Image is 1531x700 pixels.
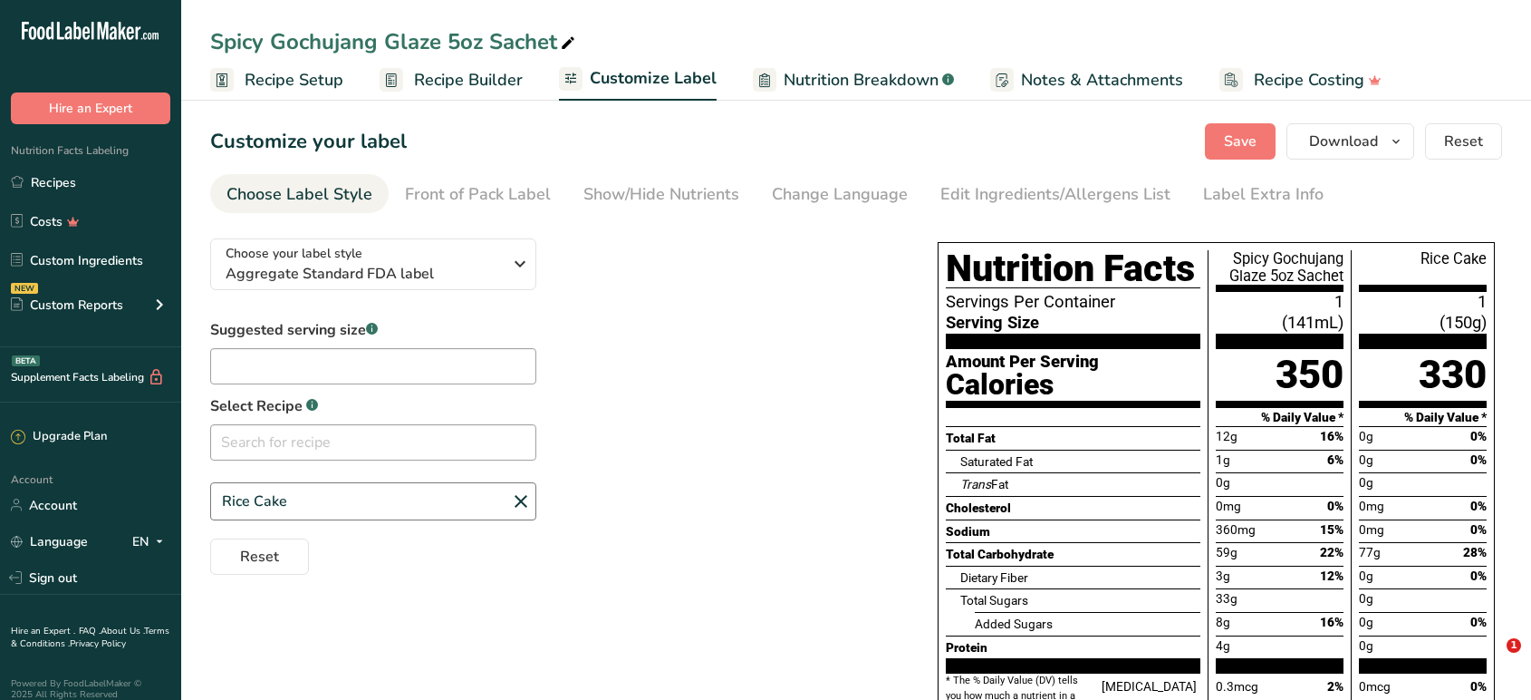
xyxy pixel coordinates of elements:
a: FAQ . [79,625,101,637]
a: Privacy Policy [70,637,126,650]
span: Customize Label [590,66,717,91]
span: Protein [946,640,987,655]
span: 0g [1359,427,1373,446]
button: Reset [1425,123,1502,160]
label: Suggested serving size [210,319,536,341]
button: Choose your label style Aggregate Standard FDA label [210,238,536,290]
a: Hire an Expert . [11,625,75,637]
div: NEW [11,283,38,294]
span: Serving Size [946,313,1039,334]
span: 0mg [1359,520,1384,540]
span: 0mg [1216,497,1241,516]
span: 0g [1359,637,1373,656]
span: Total Sugars [960,593,1028,608]
div: Choose Label Style [226,182,372,207]
div: BETA [12,355,40,366]
span: Dietary Fiber [960,570,1028,585]
span: 0mg [1359,497,1384,516]
span: Sodium [946,524,990,539]
div: 0mcg [1359,676,1470,698]
h1: Customize your label [210,127,407,157]
span: 0g [1359,473,1373,492]
span: 15% [1320,522,1343,537]
span: 0% [1470,677,1487,696]
div: % Daily Value * [1208,408,1352,427]
label: Select Recipe [210,395,536,417]
span: 77g [1359,543,1381,562]
span: Recipe Builder [414,68,523,92]
span: Reset [240,546,279,568]
span: 8g [1216,613,1230,632]
span: Choose your label style [226,244,362,263]
div: Change Language [772,182,908,207]
span: 360mg [1216,520,1256,540]
div: 0.3mcg [1216,676,1327,698]
button: Reset [210,539,309,575]
span: 0g [1359,567,1373,586]
div: Label Extra Info [1203,182,1324,207]
span: Saturated Fat [960,454,1033,469]
div: Front of Pack Label [405,182,551,207]
button: Save [1205,123,1276,160]
div: Edit Ingredients/Allergens List [940,182,1170,207]
span: Recipe Costing [1254,68,1364,92]
span: [MEDICAL_DATA] [1102,677,1197,696]
div: % Daily Value * [1352,408,1487,427]
div: Rice Cake [1352,250,1487,292]
i: Trans [960,477,991,491]
span: 4g [1216,637,1230,656]
span: 0% [1327,499,1343,513]
a: Notes & Attachments [990,60,1183,101]
span: Cholesterol [946,501,1011,515]
span: Aggregate Standard FDA label [226,263,502,285]
div: Spicy Gochujang Glaze 5oz Sachet [210,25,579,58]
span: Added Sugars [975,617,1053,631]
span: 33g [1216,589,1237,608]
button: Download [1286,123,1414,160]
span: Fat [960,477,1008,491]
span: 330 [1419,355,1487,395]
span: Download [1309,131,1378,152]
div: Rice Cake [210,482,536,520]
span: 16% [1320,429,1343,443]
div: Show/Hide Nutrients [583,182,739,207]
span: 0% [1470,569,1487,583]
span: 0% [1470,429,1487,443]
span: Recipe Setup [245,68,343,92]
span: 1g [1216,451,1230,470]
span: 0g [1359,451,1373,470]
span: 6% [1327,452,1343,467]
div: Calories [946,368,1201,401]
span: 350 [1276,355,1343,395]
a: About Us . [101,625,144,637]
span: Total Fat [946,431,996,445]
input: Search for recipe [210,424,536,461]
span: Notes & Attachments [1021,68,1183,92]
div: Nutrition Facts [946,250,1209,292]
span: 0% [1470,615,1487,629]
span: 0% [1470,452,1487,467]
div: Upgrade Plan [11,428,107,446]
span: Servings Per Container [946,292,1201,313]
div: Powered By FoodLabelMaker © 2025 All Rights Reserved [11,678,170,700]
span: 28% [1463,545,1487,559]
iframe: Intercom live chat [1469,638,1513,682]
a: Recipe Builder [380,60,523,101]
a: Language [11,526,88,558]
a: Terms & Conditions . [11,625,169,650]
span: 0% [1470,522,1487,537]
span: Total Carbohydrate [946,547,1054,561]
span: Reset [1444,131,1483,152]
div: Amount Per Serving [946,356,1201,368]
button: Hire an Expert [11,92,170,124]
a: Recipe Setup [210,60,343,101]
a: Recipe Costing [1219,60,1382,101]
span: 0% [1470,499,1487,513]
span: 1 (141mL) [1216,292,1343,334]
div: Spicy Gochujang Glaze 5oz Sachet [1208,250,1352,292]
span: 16% [1320,615,1343,629]
span: 0g [1216,473,1230,492]
span: 22% [1320,545,1343,559]
a: Customize Label [559,58,717,102]
span: 0g [1359,589,1373,608]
